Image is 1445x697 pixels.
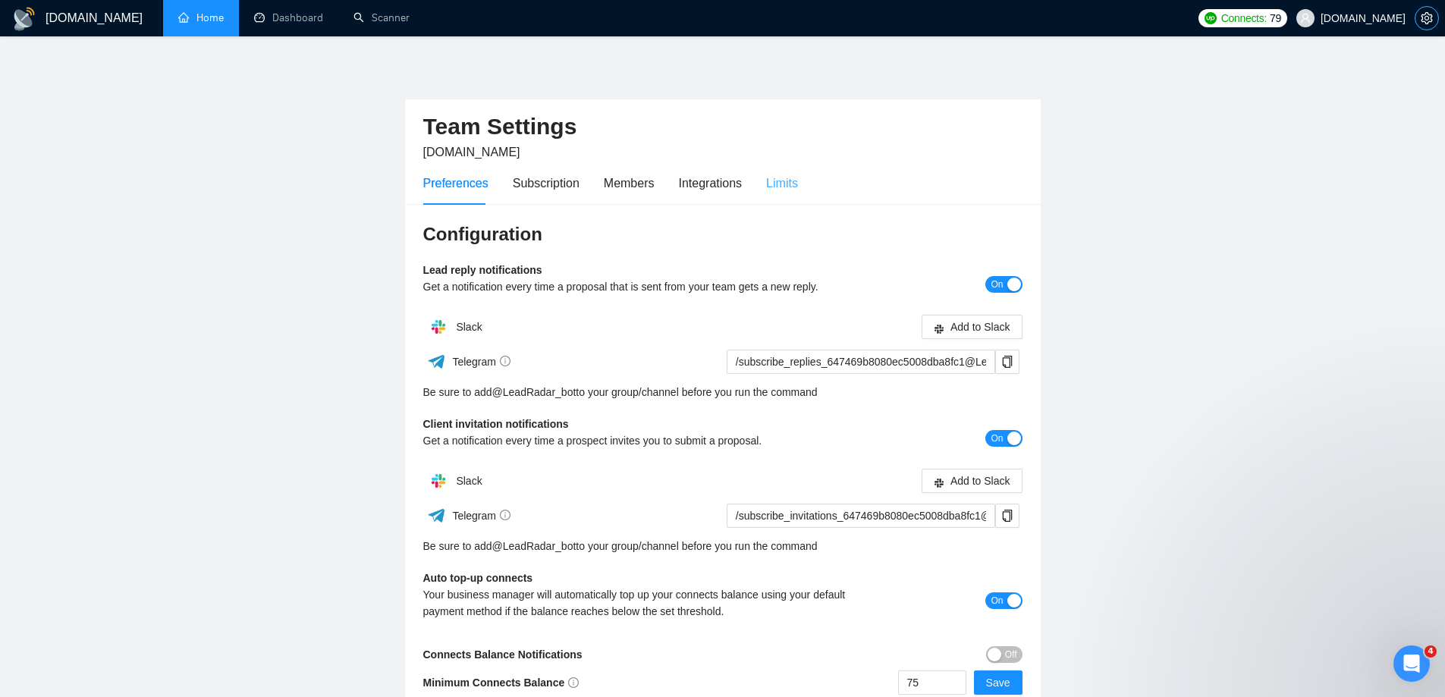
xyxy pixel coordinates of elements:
[1205,12,1217,24] img: upwork-logo.png
[974,670,1022,695] button: Save
[423,264,542,276] b: Lead reply notifications
[423,586,873,620] div: Your business manager will automatically top up your connects balance using your default payment ...
[995,350,1019,374] button: copy
[452,510,510,522] span: Telegram
[1415,12,1439,24] a: setting
[1425,645,1437,658] span: 4
[679,174,743,193] div: Integrations
[950,473,1010,489] span: Add to Slack
[427,352,446,371] img: ww3wtPAAAAAElFTkSuQmCC
[423,432,873,449] div: Get a notification every time a prospect invites you to submit a proposal.
[178,11,224,24] a: homeHome
[423,418,569,430] b: Client invitation notifications
[991,592,1003,609] span: On
[934,477,944,488] span: slack
[1415,6,1439,30] button: setting
[423,384,1022,400] div: Be sure to add to your group/channel before you run the command
[991,430,1003,447] span: On
[513,174,580,193] div: Subscription
[986,674,1010,691] span: Save
[604,174,655,193] div: Members
[427,506,446,525] img: ww3wtPAAAAAElFTkSuQmCC
[950,319,1010,335] span: Add to Slack
[423,538,1022,554] div: Be sure to add to your group/channel before you run the command
[353,11,410,24] a: searchScanner
[1221,10,1267,27] span: Connects:
[996,510,1019,522] span: copy
[1005,646,1017,663] span: Off
[423,174,488,193] div: Preferences
[991,276,1003,293] span: On
[1270,10,1281,27] span: 79
[423,312,454,342] img: hpQkSZIkSZIkSZIkSZIkSZIkSZIkSZIkSZIkSZIkSZIkSZIkSZIkSZIkSZIkSZIkSZIkSZIkSZIkSZIkSZIkSZIkSZIkSZIkS...
[1415,12,1438,24] span: setting
[500,356,510,366] span: info-circle
[922,469,1022,493] button: slackAdd to Slack
[423,648,583,661] b: Connects Balance Notifications
[492,384,576,400] a: @LeadRadar_bot
[423,677,580,689] b: Minimum Connects Balance
[456,475,482,487] span: Slack
[996,356,1019,368] span: copy
[1393,645,1430,682] iframe: Intercom live chat
[456,321,482,333] span: Slack
[1300,13,1311,24] span: user
[423,466,454,496] img: hpQkSZIkSZIkSZIkSZIkSZIkSZIkSZIkSZIkSZIkSZIkSZIkSZIkSZIkSZIkSZIkSZIkSZIkSZIkSZIkSZIkSZIkSZIkSZIkS...
[423,222,1022,246] h3: Configuration
[934,323,944,334] span: slack
[423,572,533,584] b: Auto top-up connects
[254,11,323,24] a: dashboardDashboard
[423,111,1022,143] h2: Team Settings
[500,510,510,520] span: info-circle
[922,315,1022,339] button: slackAdd to Slack
[452,356,510,368] span: Telegram
[766,174,798,193] div: Limits
[12,7,36,31] img: logo
[492,538,576,554] a: @LeadRadar_bot
[568,677,579,688] span: info-circle
[423,278,873,295] div: Get a notification every time a proposal that is sent from your team gets a new reply.
[995,504,1019,528] button: copy
[423,146,520,159] span: [DOMAIN_NAME]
